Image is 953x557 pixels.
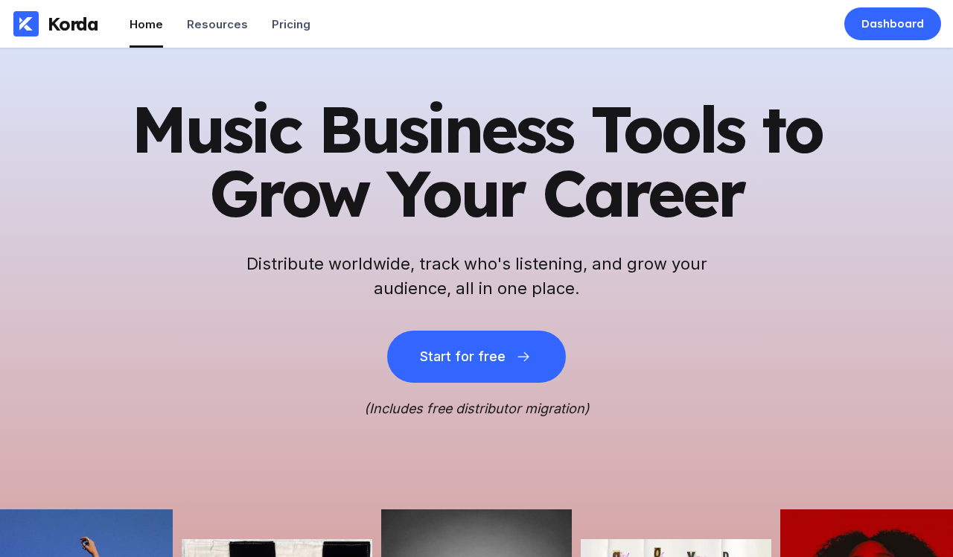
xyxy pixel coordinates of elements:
div: Korda [48,13,98,35]
div: Home [130,17,163,31]
h1: Music Business Tools to Grow Your Career [112,97,841,225]
h2: Distribute worldwide, track who's listening, and grow your audience, all in one place. [238,252,715,301]
div: Pricing [272,17,310,31]
div: Resources [187,17,248,31]
button: Start for free [387,331,566,383]
div: Dashboard [861,16,924,31]
i: (Includes free distributor migration) [364,401,590,416]
div: Start for free [420,349,505,364]
a: Dashboard [844,7,941,40]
